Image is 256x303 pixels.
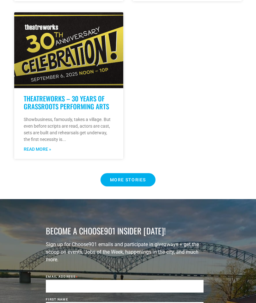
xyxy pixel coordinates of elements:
a: MORE STORIES [101,173,155,186]
label: First Name [46,298,204,301]
a: A graphic announces TheatreWorks' 30th Anniversary Celebration—honoring 30 years of grassroots pe... [14,12,123,88]
a: Read more about TheatreWorks – 30 years of grassroots performing arts [24,146,51,153]
label: Email Address [46,273,204,279]
span: Sign up for Choose901 emails and participate in giveaways + get the scoop on events, Jobs of the ... [46,241,199,263]
p: Showbusiness, famously, takes a village. But even before scripts are read, actors are cast, sets ... [24,116,114,143]
h3: BECOME A CHOOSE901 INSIDER [DATE]! [46,226,210,236]
a: TheatreWorks – 30 years of grassroots performing arts [24,94,109,111]
span: MORE STORIES [110,178,146,182]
